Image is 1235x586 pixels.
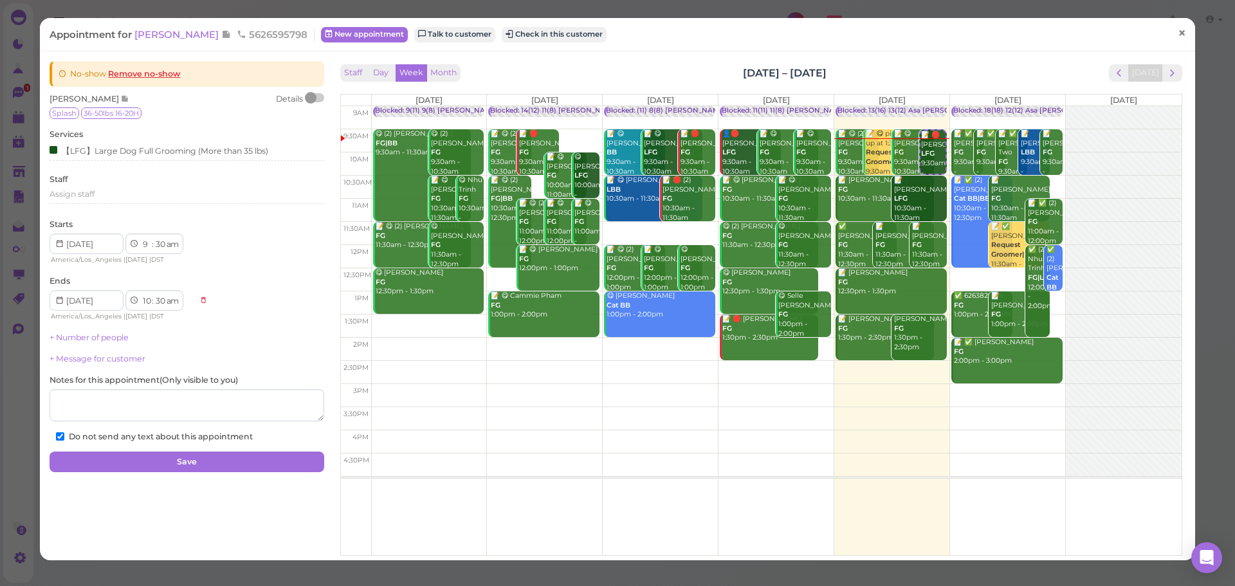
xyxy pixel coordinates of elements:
[547,171,556,179] b: FG
[151,312,164,320] span: DST
[50,219,73,230] label: Starts
[893,129,934,176] div: 📝 😋 [PERSON_NAME] 9:30am - 10:30am
[837,129,878,176] div: 📝 😋 (2) [PERSON_NAME] 9:30am - 10:30am
[606,129,665,176] div: 📝 😋 [PERSON_NAME] 9:30am - 10:30am
[893,176,947,223] div: 📝 [PERSON_NAME] 10:30am - 11:30am
[375,106,550,116] div: Blocked: 9(11) 9(8) [PERSON_NAME] • Appointment
[50,107,79,119] span: Splash
[50,275,70,287] label: Ends
[991,241,1034,259] b: Request Groomer|FG
[991,194,1001,203] b: FG
[991,310,1001,318] b: FG
[743,66,827,80] h2: [DATE] – [DATE]
[221,28,233,41] span: Note
[490,129,531,176] div: 📝 😋 (2) [PERSON_NAME] 9:30am - 10:30am
[1047,273,1058,291] b: Cat BB
[1021,148,1035,156] b: LBB
[1162,64,1182,82] button: next
[991,291,1050,329] div: 📝 [PERSON_NAME] 1:00pm - 2:00pm
[778,222,831,269] div: 😋 [PERSON_NAME] 11:30am - 12:30pm
[778,291,831,338] div: 😋 Selle [PERSON_NAME] 1:00pm - 2:00pm
[838,278,848,286] b: FG
[607,264,616,272] b: FG
[953,338,1062,366] div: 📝 ✅ [PERSON_NAME] 2:00pm - 3:00pm
[722,185,732,194] b: FG
[125,312,147,320] span: [DATE]
[680,129,715,176] div: 📝 🛑 [PERSON_NAME] 9:30am - 10:30am
[546,152,587,199] div: 📝 😋 [PERSON_NAME] 10:00am - 11:00am
[1170,19,1194,49] a: ×
[954,194,990,203] b: Cat BB|BB
[375,222,471,250] div: 📝 😋 (2) [PERSON_NAME] 11:30am - 12:30pm
[574,171,588,179] b: LFG
[431,148,441,156] b: FG
[759,129,818,176] div: 📝 😋 [PERSON_NAME] 9:30am - 10:30am
[51,312,122,320] span: America/Los_Angeles
[722,106,899,116] div: Blocked: 11(11) 11(8) [PERSON_NAME] • Appointment
[1046,245,1063,321] div: ✅ (2) [PERSON_NAME] 12:00pm - 1:00pm
[722,315,818,343] div: 📝 🛑 [PERSON_NAME] 1:30pm - 2:30pm
[490,106,671,116] div: Blocked: 14(12) 11(8) [PERSON_NAME] • Appointment
[976,129,1005,186] div: 📝 ✅ [PERSON_NAME] 9:30am - 10:30am
[276,93,303,105] div: Details
[875,222,934,269] div: 📝 [PERSON_NAME] 11:30am - 12:30pm
[722,268,818,297] div: 😋 [PERSON_NAME] 12:30pm - 1:30pm
[681,148,690,156] b: FG
[866,148,908,166] b: Request Groomer|FG
[491,301,500,309] b: FG
[643,245,702,292] div: 📝 😋 [PERSON_NAME] 12:00pm - 1:00pm
[490,176,531,223] div: 📝 😋 (2) [PERSON_NAME] 10:30am - 12:30pm
[121,94,129,104] span: Note
[837,315,933,343] div: 📝 [PERSON_NAME] 1:30pm - 2:30pm
[953,129,983,186] div: 📝 ✅ [PERSON_NAME] 9:30am - 10:30am
[134,28,221,41] span: [PERSON_NAME]
[778,310,788,318] b: FG
[647,95,674,105] span: [DATE]
[911,222,947,269] div: 📝 [PERSON_NAME] 11:30am - 12:30pm
[353,109,369,117] span: 9am
[606,176,702,204] div: 📝 😋 [PERSON_NAME] 10:30am - 11:30am
[343,178,372,187] span: 10:30am
[1042,129,1063,186] div: 📝 [PERSON_NAME] 9:30am - 10:30am
[491,148,500,156] b: FG
[607,301,630,309] b: Cat BB
[50,452,324,472] button: Save
[50,374,238,386] label: Notes for this appointment ( Only visible to you )
[519,217,529,226] b: FG
[376,232,385,240] b: FG
[546,199,587,246] div: 📝 😋 [PERSON_NAME] 11:00am - 12:00pm
[894,324,904,333] b: FG
[50,174,68,185] label: Staff
[353,340,369,349] span: 2pm
[796,148,806,156] b: FG
[431,194,441,203] b: FG
[722,222,818,250] div: 😋 (2) [PERSON_NAME] 11:30am - 12:30pm
[954,301,964,309] b: FG
[574,217,584,226] b: FG
[796,129,831,176] div: 📝 😋 [PERSON_NAME] 9:30am - 10:30am
[416,95,443,105] span: [DATE]
[722,324,732,333] b: FG
[1020,129,1050,186] div: 📝 [PERSON_NAME] 9:30am - 10:30am
[838,241,848,249] b: FG
[778,194,788,203] b: FG
[491,194,513,203] b: FG|BB
[502,27,607,42] button: Check in this customer
[56,432,64,441] input: Do not send any text about this appointment
[991,176,1050,223] div: 📝 [PERSON_NAME] 10:30am - 11:30am
[722,176,818,204] div: 📝 😋 [PERSON_NAME] 10:30am - 11:30am
[50,143,268,157] div: 【LFG】Large Dog Full Grooming (More than 35 lbs)
[894,148,904,156] b: FG
[375,268,484,297] div: 😋 [PERSON_NAME] 12:30pm - 1:30pm
[574,152,599,209] div: 😋 [PERSON_NAME] 10:00am - 11:00am
[431,241,441,249] b: FG
[490,291,599,320] div: 📝 😋 Cammie Pham 1:00pm - 2:00pm
[458,176,484,232] div: 😋 Nhu Trinh 10:30am - 11:30am
[1110,95,1137,105] span: [DATE]
[894,194,908,203] b: LFG
[352,201,369,210] span: 11am
[340,64,366,82] button: Staff
[375,129,471,158] div: 😋 (2) [PERSON_NAME] 9:30am - 11:30am
[838,324,848,333] b: FG
[722,148,736,156] b: LFG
